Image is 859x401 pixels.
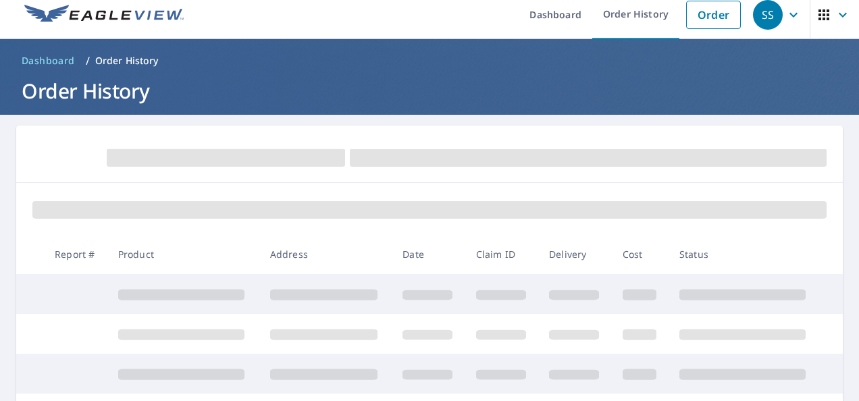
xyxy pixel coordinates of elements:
span: Dashboard [22,54,75,68]
th: Status [669,234,821,274]
th: Address [259,234,392,274]
h1: Order History [16,77,843,105]
p: Order History [95,54,159,68]
a: Order [686,1,741,29]
a: Dashboard [16,50,80,72]
th: Cost [612,234,669,274]
th: Delivery [538,234,611,274]
th: Claim ID [465,234,538,274]
nav: breadcrumb [16,50,843,72]
li: / [86,53,90,69]
th: Product [107,234,259,274]
th: Report # [44,234,107,274]
img: EV Logo [24,5,184,25]
th: Date [392,234,465,274]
